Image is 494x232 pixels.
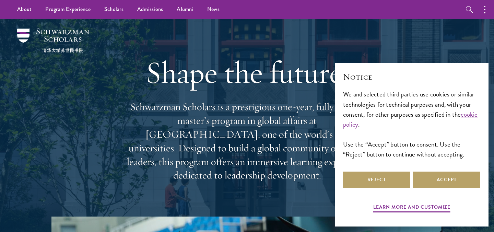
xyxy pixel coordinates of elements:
h1: Shape the future. [123,53,370,92]
p: Schwarzman Scholars is a prestigious one-year, fully funded master’s program in global affairs at... [123,100,370,182]
a: cookie policy [343,109,478,129]
button: Reject [343,172,410,188]
h2: Notice [343,71,480,83]
button: Learn more and customize [373,203,450,213]
img: Schwarzman Scholars [17,28,89,53]
button: Accept [413,172,480,188]
div: We and selected third parties use cookies or similar technologies for technical purposes and, wit... [343,89,480,159]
